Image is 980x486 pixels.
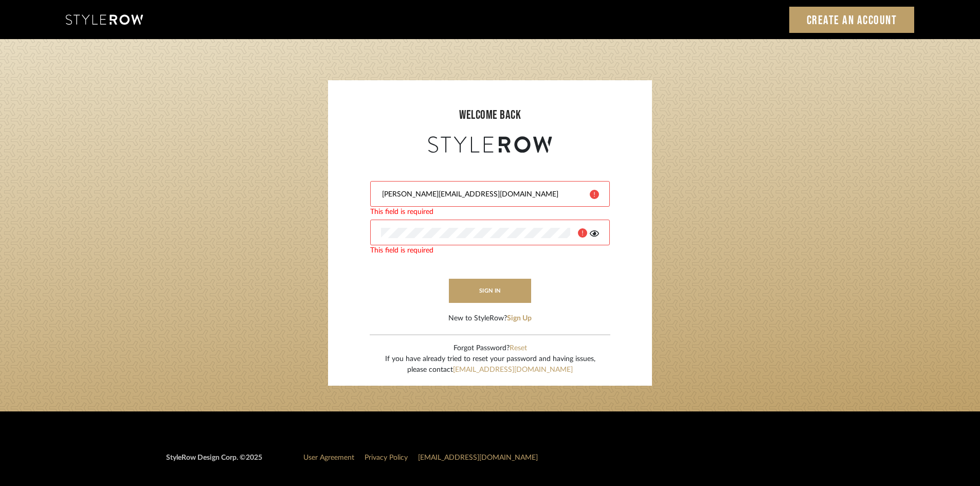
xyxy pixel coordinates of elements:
[370,207,610,218] div: This field is required
[385,354,595,375] div: If you have already tried to reset your password and having issues, please contact
[418,454,538,461] a: [EMAIL_ADDRESS][DOMAIN_NAME]
[453,366,573,373] a: [EMAIL_ADDRESS][DOMAIN_NAME]
[449,279,531,303] button: sign in
[448,313,532,324] div: New to StyleRow?
[789,7,915,33] a: Create an Account
[507,313,532,324] button: Sign Up
[381,189,582,200] input: Email Address
[370,245,610,256] div: This field is required
[385,343,595,354] div: Forgot Password?
[338,106,642,124] div: welcome back
[510,343,527,354] button: Reset
[303,454,354,461] a: User Agreement
[365,454,408,461] a: Privacy Policy
[166,453,262,472] div: StyleRow Design Corp. ©2025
